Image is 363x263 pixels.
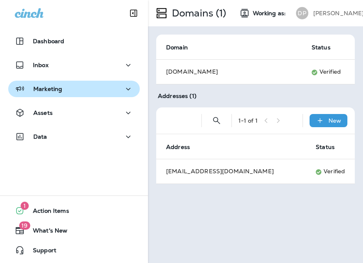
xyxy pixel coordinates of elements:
p: Data [33,133,47,140]
button: Collapse Sidebar [122,5,145,21]
span: Domain [166,44,188,51]
span: Status [312,44,341,51]
p: Assets [33,109,53,116]
span: Status [316,144,335,151]
p: New [328,117,341,124]
p: Dashboard [33,38,64,44]
td: [DOMAIN_NAME] [156,59,302,84]
button: Search Addresses [208,112,225,129]
span: Domain [166,44,199,51]
span: Address [166,144,190,151]
span: Support [25,247,56,257]
button: Support [8,242,140,258]
p: Inbox [33,62,49,68]
button: Assets [8,105,140,121]
span: 1 [21,202,29,210]
div: DP [296,7,308,19]
button: Dashboard [8,33,140,49]
button: 19What's New [8,222,140,239]
span: Address [166,143,201,151]
span: Status [316,143,345,151]
button: Inbox [8,57,140,73]
span: Working as: [253,10,288,17]
span: 19 [19,221,30,230]
button: Marketing [8,81,140,97]
p: Marketing [33,86,62,92]
td: [EMAIL_ADDRESS][DOMAIN_NAME] [156,159,306,184]
button: 1Action Items [8,202,140,219]
span: Addresses (1) [158,92,197,100]
button: Data [8,128,140,145]
span: Action Items [25,207,69,217]
span: What's New [25,227,67,237]
p: Domains (1) [169,7,227,19]
div: 1 - 1 of 1 [238,117,258,124]
span: Status [312,44,331,51]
